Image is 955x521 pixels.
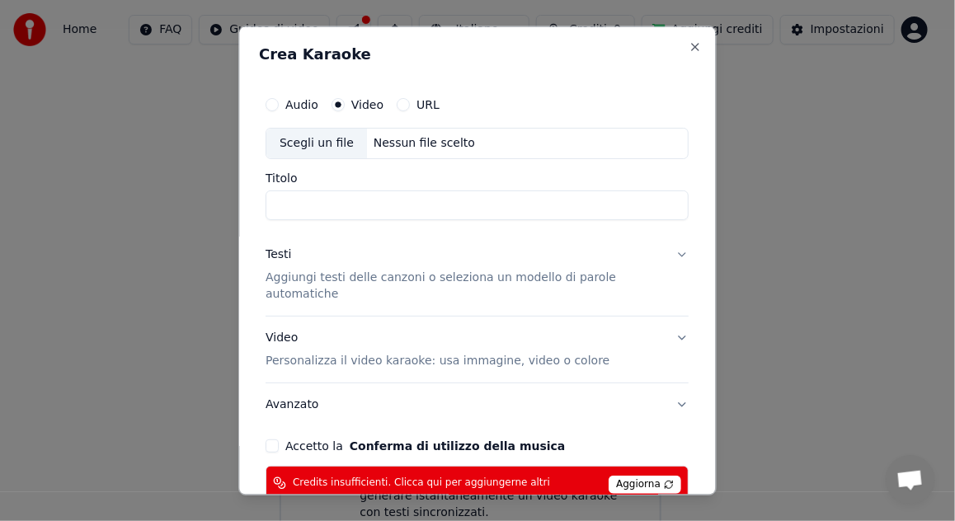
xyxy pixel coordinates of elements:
[266,383,689,426] button: Avanzato
[294,476,551,490] span: Credits insufficienti. Clicca qui per aggiungerne altri
[266,172,689,184] label: Titolo
[286,439,566,451] label: Accetto la
[267,129,368,158] div: Scegli un file
[351,99,383,110] label: Video
[609,475,682,493] span: Aggiorna
[266,270,663,303] p: Aggiungi testi delle canzoni o seleziona un modello di parole automatiche
[417,99,440,110] label: URL
[266,233,689,316] button: TestiAggiungi testi delle canzoni o seleziona un modello di parole automatiche
[260,47,696,62] h2: Crea Karaoke
[266,246,292,263] div: Testi
[266,330,610,369] div: Video
[367,135,482,152] div: Nessun file scelto
[266,353,610,369] p: Personalizza il video karaoke: usa immagine, video o colore
[286,99,319,110] label: Audio
[350,439,566,451] button: Accetto la
[266,317,689,383] button: VideoPersonalizza il video karaoke: usa immagine, video o colore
